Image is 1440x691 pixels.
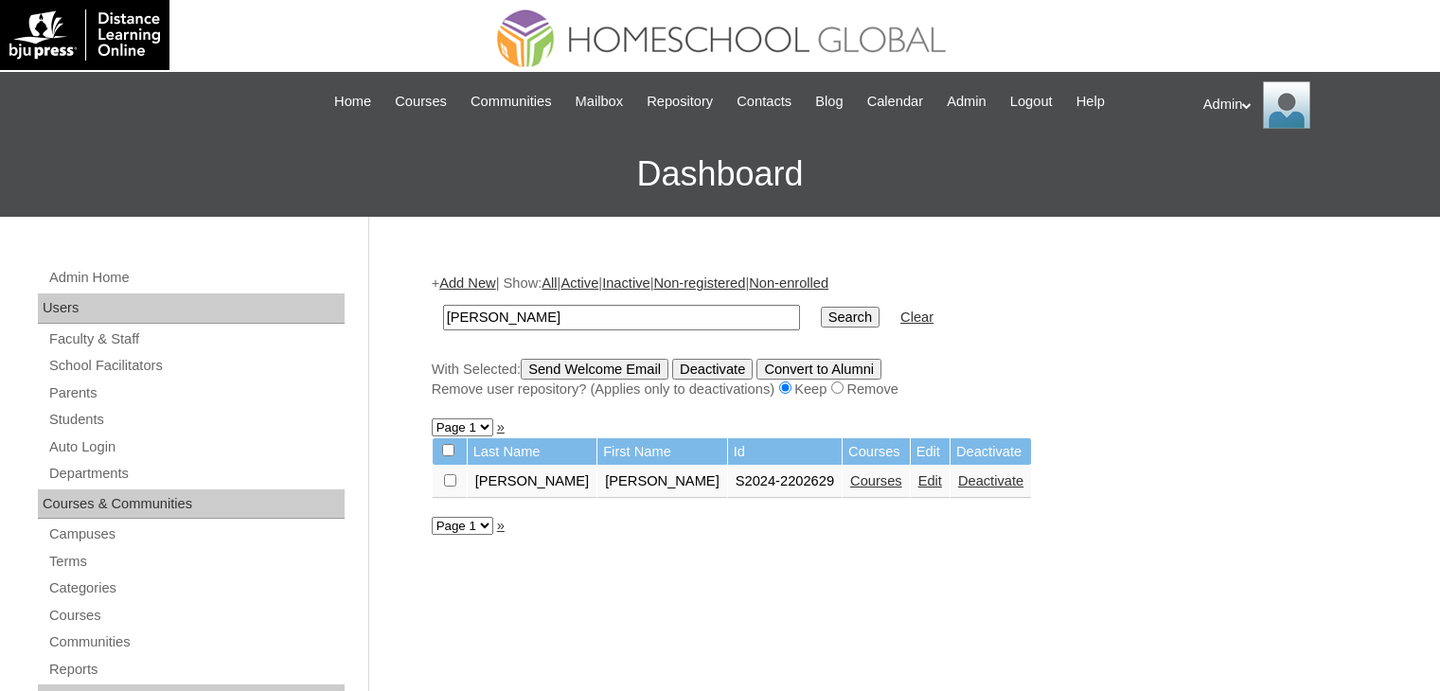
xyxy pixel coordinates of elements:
input: Send Welcome Email [521,359,668,380]
a: Faculty & Staff [47,328,345,351]
span: Communities [471,91,552,113]
img: Admin Homeschool Global [1263,81,1310,129]
div: Admin [1203,81,1421,129]
a: Home [325,91,381,113]
a: Courses [385,91,456,113]
span: Contacts [737,91,791,113]
a: Communities [461,91,561,113]
a: Logout [1001,91,1062,113]
div: Remove user repository? (Applies only to deactivations) Keep Remove [432,380,1369,399]
a: Communities [47,630,345,654]
a: Courses [850,473,902,488]
span: Repository [647,91,713,113]
span: Mailbox [576,91,624,113]
a: Calendar [858,91,933,113]
input: Convert to Alumni [756,359,881,380]
a: » [497,419,505,434]
a: Contacts [727,91,801,113]
a: Clear [900,310,933,325]
h3: Dashboard [9,132,1431,217]
a: Reports [47,658,345,682]
td: S2024-2202629 [728,466,842,498]
a: Non-registered [653,275,745,291]
img: logo-white.png [9,9,160,61]
a: Campuses [47,523,345,546]
a: Deactivate [958,473,1023,488]
td: Courses [843,438,910,466]
a: Auto Login [47,435,345,459]
td: [PERSON_NAME] [468,466,597,498]
a: Mailbox [566,91,633,113]
span: Admin [947,91,987,113]
a: Courses [47,604,345,628]
a: All [542,275,557,291]
a: Terms [47,550,345,574]
span: Courses [395,91,447,113]
a: Blog [806,91,852,113]
a: Active [560,275,598,291]
input: Deactivate [672,359,753,380]
td: Deactivate [951,438,1031,466]
span: Logout [1010,91,1053,113]
a: Repository [637,91,722,113]
div: + | Show: | | | | [432,274,1369,399]
span: Blog [815,91,843,113]
td: Edit [911,438,950,466]
input: Search [821,307,880,328]
td: Last Name [468,438,597,466]
a: Departments [47,462,345,486]
a: Inactive [602,275,650,291]
a: Admin Home [47,266,345,290]
a: Help [1067,91,1114,113]
a: Edit [918,473,942,488]
a: » [497,518,505,533]
a: Add New [439,275,495,291]
td: First Name [597,438,727,466]
div: Courses & Communities [38,489,345,520]
span: Help [1076,91,1105,113]
a: School Facilitators [47,354,345,378]
a: Categories [47,576,345,600]
span: Home [334,91,371,113]
a: Admin [937,91,996,113]
a: Non-enrolled [749,275,828,291]
td: [PERSON_NAME] [597,466,727,498]
td: Id [728,438,842,466]
div: Users [38,293,345,324]
a: Students [47,408,345,432]
a: Parents [47,381,345,405]
span: Calendar [867,91,923,113]
div: With Selected: [432,359,1369,399]
input: Search [443,305,800,330]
